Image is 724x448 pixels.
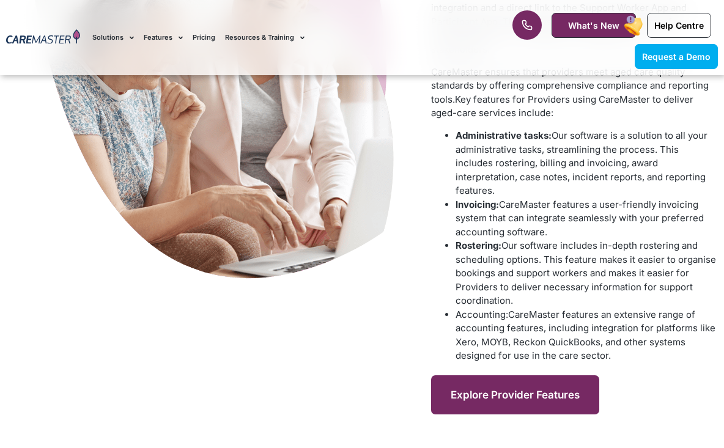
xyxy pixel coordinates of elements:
img: CareMaster Logo [6,29,80,46]
span: What's New [568,20,619,31]
a: Request a Demo [635,44,718,69]
li: CareMaster features an extensive range of accounting features, including integration for platform... [456,308,717,363]
b: Administrative tasks: [456,130,552,141]
span: Key features for Providers using CareMaster to deliver aged-care services include: [431,94,693,119]
a: Help Centre [647,13,711,38]
b: Invoicing: [456,199,499,210]
span: Help Centre [654,20,704,31]
span: Explore Provider Features [451,389,580,401]
span: Our software includes in-depth rostering and scheduling options. This feature makes it easier to ... [456,240,716,306]
p: CareMaster ensures that providers meet aged care quality standards by offering comprehensive comp... [431,65,717,120]
nav: Menu [92,17,462,58]
span: Our software is a solution to all your administrative tasks, streamlining the process. This inclu... [456,130,707,196]
b: Accounting: [456,309,508,320]
a: Features [144,17,183,58]
a: What's New [552,13,636,38]
a: Explore Provider Features [431,375,599,414]
a: Solutions [92,17,134,58]
b: Rostering: [456,240,501,251]
span: CareMaster features a user-friendly invoicing system that can integrate seamlessly with your pref... [456,199,704,238]
span: Request a Demo [642,51,711,62]
a: Resources & Training [225,17,305,58]
a: Pricing [193,17,215,58]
